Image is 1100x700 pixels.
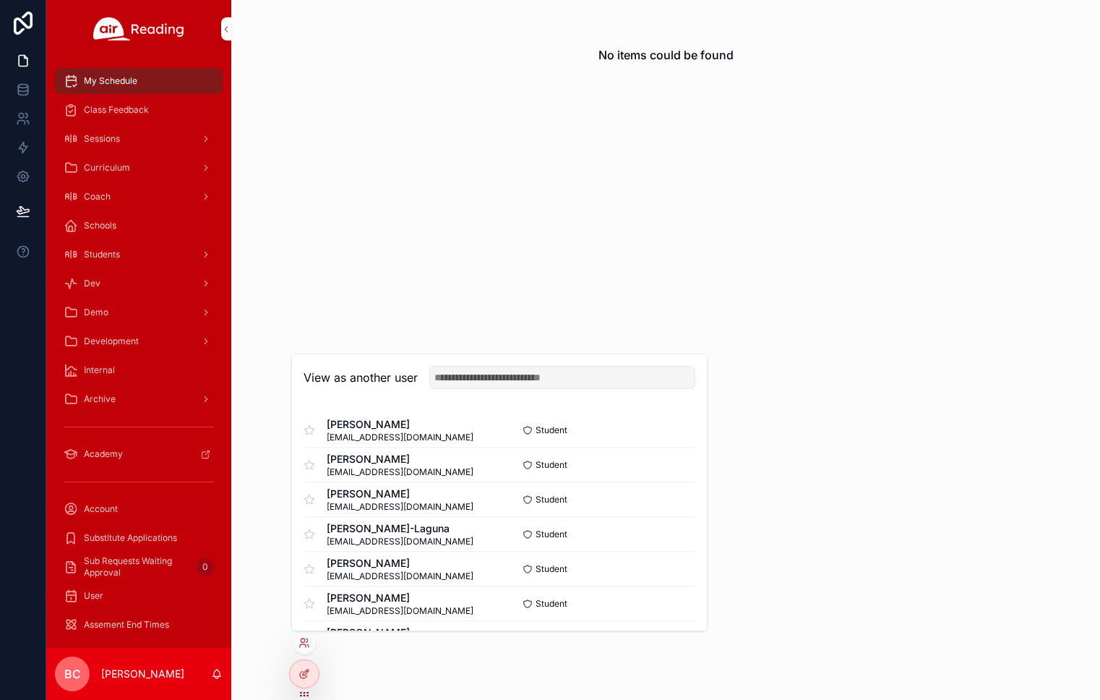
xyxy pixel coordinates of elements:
h2: View as another user [304,369,418,386]
span: [EMAIL_ADDRESS][DOMAIN_NAME] [327,501,473,513]
a: Substitute Applications [55,525,223,551]
span: Student [536,459,567,471]
a: Sessions [55,126,223,152]
span: [EMAIL_ADDRESS][DOMAIN_NAME] [327,571,473,582]
a: Academy [55,441,223,467]
img: App logo [93,17,184,40]
a: Curriculum [55,155,223,181]
span: [PERSON_NAME] [327,626,473,640]
span: [PERSON_NAME] [327,452,473,466]
a: Class Feedback [55,97,223,123]
a: Sub Requests Waiting Approval0 [55,554,223,580]
div: 0 [197,558,214,576]
span: Substitute Applications [84,532,177,544]
span: Sub Requests Waiting Approval [84,555,191,579]
span: Account [84,503,118,515]
span: [PERSON_NAME]-Laguna [327,521,473,536]
span: Curriculum [84,162,130,174]
a: Demo [55,299,223,325]
span: Internal [84,364,115,376]
span: Students [84,249,120,260]
span: [EMAIL_ADDRESS][DOMAIN_NAME] [327,432,473,443]
span: Student [536,424,567,436]
a: Internal [55,357,223,383]
span: Class Feedback [84,104,149,116]
span: Student [536,529,567,540]
a: Development [55,328,223,354]
span: [PERSON_NAME] [327,591,473,605]
a: Assement End Times [55,612,223,638]
span: Academy [84,448,123,460]
span: Demo [84,307,108,318]
span: [PERSON_NAME] [327,487,473,501]
span: Student [536,563,567,575]
span: BC [64,665,81,683]
span: [EMAIL_ADDRESS][DOMAIN_NAME] [327,536,473,547]
a: User [55,583,223,609]
span: Dev [84,278,100,289]
a: Archive [55,386,223,412]
div: scrollable content [46,58,231,648]
span: Assement End Times [84,619,169,631]
a: Schools [55,213,223,239]
span: [EMAIL_ADDRESS][DOMAIN_NAME] [327,605,473,617]
span: [EMAIL_ADDRESS][DOMAIN_NAME] [327,466,473,478]
span: Development [84,336,139,347]
span: Sessions [84,133,120,145]
span: Student [536,598,567,610]
span: Archive [84,393,116,405]
a: Account [55,496,223,522]
a: Coach [55,184,223,210]
span: [PERSON_NAME] [327,556,473,571]
h2: No items could be found [598,46,734,64]
a: Students [55,242,223,268]
span: User [84,590,103,602]
span: My Schedule [84,75,137,87]
span: Student [536,494,567,505]
span: Coach [84,191,111,202]
a: Dev [55,270,223,296]
span: Schools [84,220,116,231]
p: [PERSON_NAME] [101,667,184,681]
span: [PERSON_NAME] [327,417,473,432]
a: My Schedule [55,68,223,94]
